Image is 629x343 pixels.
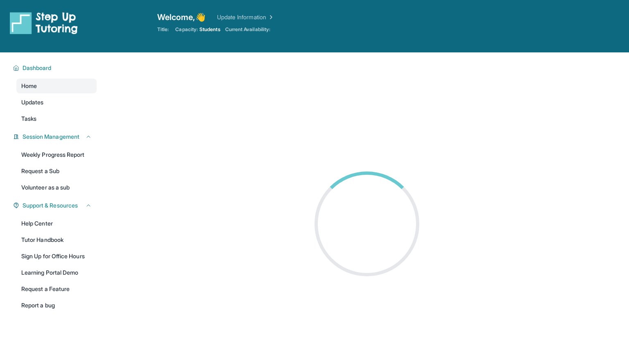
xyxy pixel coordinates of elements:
[21,98,44,106] span: Updates
[16,249,97,264] a: Sign Up for Office Hours
[266,13,274,21] img: Chevron Right
[157,11,206,23] span: Welcome, 👋
[16,232,97,247] a: Tutor Handbook
[16,180,97,195] a: Volunteer as a sub
[175,26,198,33] span: Capacity:
[16,265,97,280] a: Learning Portal Demo
[199,26,220,33] span: Students
[10,11,78,34] img: logo
[16,164,97,178] a: Request a Sub
[21,115,36,123] span: Tasks
[157,26,169,33] span: Title:
[225,26,270,33] span: Current Availability:
[16,79,97,93] a: Home
[19,64,92,72] button: Dashboard
[16,95,97,110] a: Updates
[16,282,97,296] a: Request a Feature
[16,147,97,162] a: Weekly Progress Report
[16,111,97,126] a: Tasks
[19,201,92,210] button: Support & Resources
[23,201,78,210] span: Support & Resources
[217,13,274,21] a: Update Information
[16,216,97,231] a: Help Center
[19,133,92,141] button: Session Management
[23,133,79,141] span: Session Management
[16,298,97,313] a: Report a bug
[21,82,37,90] span: Home
[23,64,52,72] span: Dashboard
